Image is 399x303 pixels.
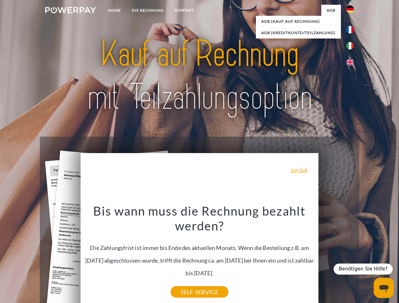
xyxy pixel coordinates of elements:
[291,167,308,173] a: zurück
[346,58,354,66] img: en
[334,264,393,275] div: Benötigen Sie Hilfe?
[346,5,354,13] img: de
[346,26,354,33] img: fr
[346,42,354,50] img: it
[60,30,339,121] img: title-powerpay_de.svg
[321,5,341,16] a: agb
[256,27,341,39] a: AGB (Kreditkonto/Teilzahlung)
[103,5,126,16] a: Home
[256,16,341,27] a: AGB (Kauf auf Rechnung)
[84,203,315,234] h3: Bis wann muss die Rechnung bezahlt werden?
[169,5,199,16] a: SUPPORT
[171,286,228,298] a: SELF-SERVICE
[374,278,394,298] iframe: Schaltfläche zum Öffnen des Messaging-Fensters; Konversation läuft
[126,5,169,16] a: DIE RECHNUNG
[45,7,96,13] img: logo-powerpay-white.svg
[84,203,315,292] div: Die Zahlungsfrist ist immer bis Ende des aktuellen Monats. Wenn die Bestellung z.B. am [DATE] abg...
